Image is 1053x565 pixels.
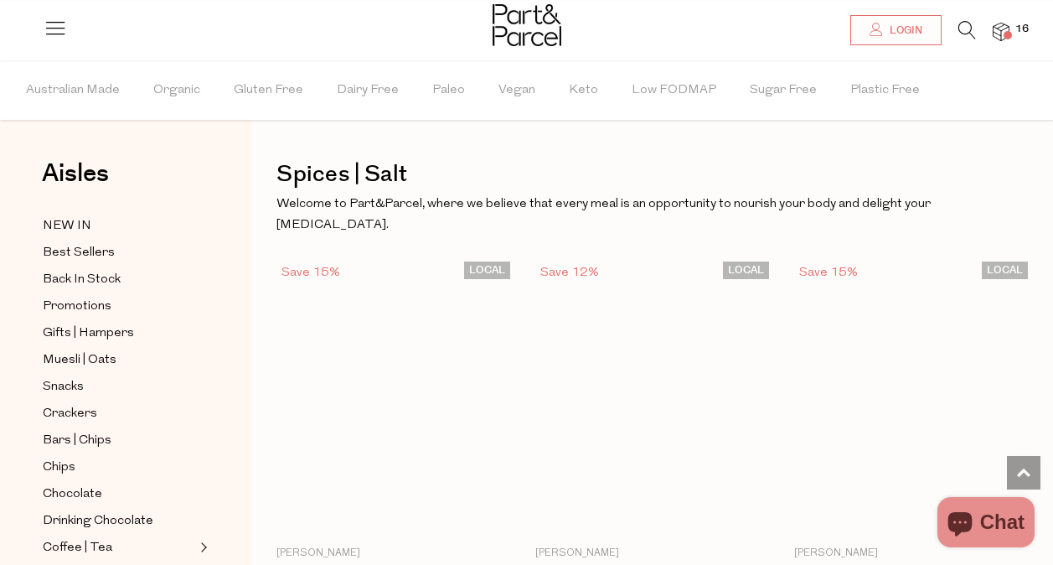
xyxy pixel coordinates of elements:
[234,61,303,120] span: Gluten Free
[43,537,195,558] a: Coffee | Tea
[43,215,195,236] a: NEW IN
[43,511,195,531] a: Drinking Chocolate
[43,431,111,451] span: Bars | Chips
[276,194,1028,236] p: Welcome to Part&Parcel, where we believe that every meal is an opportunity to nourish your body a...
[493,4,561,46] img: Part&Parcel
[535,262,604,284] div: Save 12%
[153,61,200,120] span: Organic
[43,269,195,290] a: Back In Stock
[794,262,863,284] div: Save 15%
[464,262,510,279] span: LOCAL
[1011,22,1033,37] span: 16
[42,155,109,192] span: Aisles
[43,377,84,397] span: Snacks
[850,61,920,120] span: Plastic Free
[43,430,195,451] a: Bars | Chips
[43,350,195,371] a: Muesli | Oats
[432,61,465,120] span: Paleo
[569,61,598,120] span: Keto
[42,161,109,203] a: Aisles
[982,262,1028,279] span: LOCAL
[43,350,116,371] span: Muesli | Oats
[632,61,716,120] span: Low FODMAP
[276,262,345,284] div: Save 15%
[993,23,1009,40] a: 16
[43,243,115,263] span: Best Sellers
[43,457,195,478] a: Chips
[276,546,510,561] p: [PERSON_NAME]
[43,484,195,505] a: Chocolate
[43,324,134,344] span: Gifts | Hampers
[43,242,195,263] a: Best Sellers
[932,497,1040,552] inbox-online-store-chat: Shopify online store chat
[43,458,75,478] span: Chips
[911,399,911,400] img: Red Gum Smoked Salt
[43,404,97,424] span: Crackers
[723,262,769,279] span: LOCAL
[43,297,111,317] span: Promotions
[43,403,195,424] a: Crackers
[43,323,195,344] a: Gifts | Hampers
[196,537,208,557] button: Expand/Collapse Coffee | Tea
[26,61,120,120] span: Australian Made
[43,376,195,397] a: Snacks
[750,61,817,120] span: Sugar Free
[276,155,1028,194] h1: Spices | Salt
[43,485,102,505] span: Chocolate
[43,511,153,531] span: Drinking Chocolate
[885,23,922,38] span: Login
[43,296,195,317] a: Promotions
[794,546,1028,561] p: [PERSON_NAME]
[850,15,942,45] a: Login
[43,216,91,236] span: NEW IN
[337,61,399,120] span: Dairy Free
[43,538,112,558] span: Coffee | Tea
[43,270,121,290] span: Back In Stock
[393,399,394,400] img: Sea Salt Flakes
[535,546,769,561] p: [PERSON_NAME]
[498,61,535,120] span: Vegan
